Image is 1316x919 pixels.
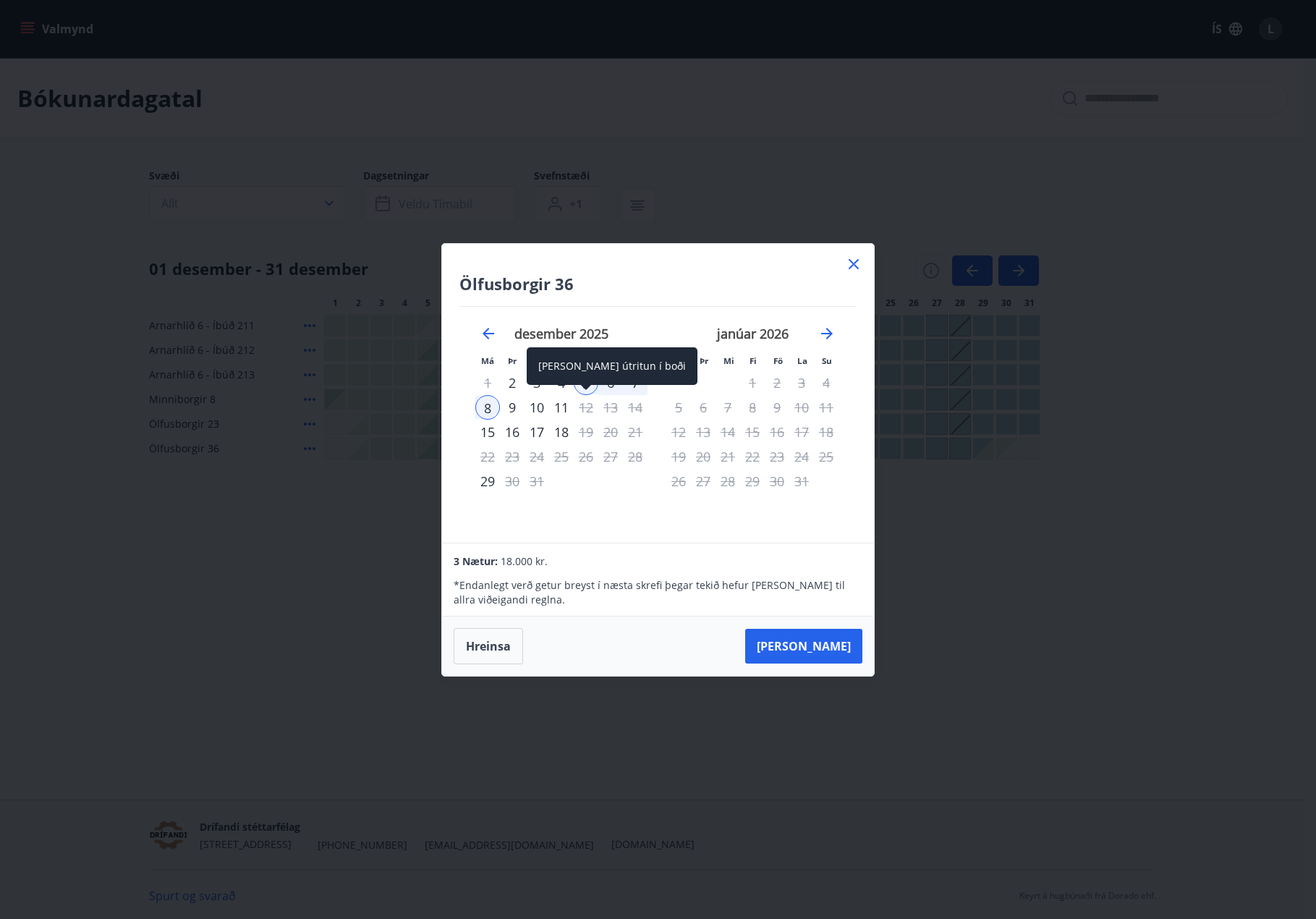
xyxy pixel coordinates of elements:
[740,395,765,420] td: Not available. fimmtudagur, 8. janúar 2026
[740,420,765,444] td: Not available. fimmtudagur, 15. janúar 2026
[814,444,839,469] td: Not available. sunnudagur, 25. janúar 2026
[500,469,525,494] td: Choose þriðjudagur, 30. desember 2025 as your check-in date. It’s available.
[773,355,783,366] small: Fö
[525,395,549,420] td: Choose miðvikudagur, 10. desember 2025 as your check-in date. It’s available.
[500,395,525,420] td: Choose þriðjudagur, 9. desember 2025 as your check-in date. It’s available.
[814,370,839,395] td: Not available. sunnudagur, 4. janúar 2026
[574,420,598,444] td: Choose föstudagur, 19. desember 2025 as your check-in date. It’s available.
[549,395,574,420] td: Choose fimmtudagur, 11. desember 2025 as your check-in date. It’s available.
[691,420,716,444] td: Not available. þriðjudagur, 13. janúar 2026
[789,420,814,444] td: Not available. laugardagur, 17. janúar 2026
[789,370,814,395] td: Not available. laugardagur, 3. janúar 2026
[691,469,716,494] td: Not available. þriðjudagur, 27. janúar 2026
[716,444,740,469] td: Not available. miðvikudagur, 21. janúar 2026
[745,629,862,664] button: [PERSON_NAME]
[574,395,598,420] td: Choose föstudagur, 12. desember 2025 as your check-in date. It’s available.
[700,355,708,366] small: Þr
[525,420,549,444] td: Choose miðvikudagur, 17. desember 2025 as your check-in date. It’s available.
[527,347,697,385] div: [PERSON_NAME] útritun í boði
[818,325,836,342] div: Move forward to switch to the next month.
[814,395,839,420] td: Not available. sunnudagur, 11. janúar 2026
[500,444,525,469] td: Not available. þriðjudagur, 23. desember 2025
[750,355,757,366] small: Fi
[623,420,648,444] td: Not available. sunnudagur, 21. desember 2025
[475,395,500,420] td: Selected as end date. mánudagur, 8. desember 2025
[459,273,857,295] h4: Ölfusborgir 36
[475,420,500,444] td: Choose mánudagur, 15. desember 2025 as your check-in date. It’s available.
[723,355,734,366] small: Mi
[454,554,498,568] span: 3 Nætur:
[525,444,549,469] td: Not available. miðvikudagur, 24. desember 2025
[525,370,549,395] div: 3
[574,444,598,469] td: Not available. föstudagur, 26. desember 2025
[475,469,500,494] div: Aðeins innritun í boði
[666,444,691,469] td: Not available. mánudagur, 19. janúar 2026
[454,578,862,607] p: * Endanlegt verð getur breyst í næsta skrefi þegar tekið hefur [PERSON_NAME] til allra viðeigandi...
[765,420,789,444] td: Not available. föstudagur, 16. janúar 2026
[500,469,525,494] div: Aðeins útritun í boði
[765,395,789,420] td: Not available. föstudagur, 9. janúar 2026
[740,370,765,395] td: Not available. fimmtudagur, 1. janúar 2026
[716,469,740,494] td: Not available. miðvikudagur, 28. janúar 2026
[691,444,716,469] td: Not available. þriðjudagur, 20. janúar 2026
[598,395,623,420] td: Not available. laugardagur, 13. desember 2025
[525,395,549,420] div: 10
[500,370,525,395] td: Choose þriðjudagur, 2. desember 2025 as your check-in date. It’s available.
[549,395,574,420] div: 11
[501,554,548,568] span: 18.000 kr.
[666,420,691,444] td: Not available. mánudagur, 12. janúar 2026
[480,325,497,342] div: Move backward to switch to the previous month.
[481,355,494,366] small: Má
[500,395,525,420] div: 9
[500,420,525,444] div: 16
[716,395,740,420] td: Not available. miðvikudagur, 7. janúar 2026
[666,469,691,494] td: Not available. mánudagur, 26. janúar 2026
[789,444,814,469] td: Not available. laugardagur, 24. janúar 2026
[666,395,691,420] td: Not available. mánudagur, 5. janúar 2026
[514,325,608,342] strong: desember 2025
[475,420,500,444] div: Aðeins innritun í boði
[525,420,549,444] div: 17
[740,444,765,469] td: Not available. fimmtudagur, 22. janúar 2026
[475,444,500,469] td: Not available. mánudagur, 22. desember 2025
[765,444,789,469] td: Not available. föstudagur, 23. janúar 2026
[691,395,716,420] td: Not available. þriðjudagur, 6. janúar 2026
[717,325,789,342] strong: janúar 2026
[500,420,525,444] td: Choose þriðjudagur, 16. desember 2025 as your check-in date. It’s available.
[508,355,517,366] small: Þr
[454,628,523,664] button: Hreinsa
[789,469,814,494] td: Not available. laugardagur, 31. janúar 2026
[814,420,839,444] td: Not available. sunnudagur, 18. janúar 2026
[500,370,525,395] div: Aðeins innritun í boði
[716,420,740,444] td: Not available. miðvikudagur, 14. janúar 2026
[765,469,789,494] td: Not available. föstudagur, 30. janúar 2026
[822,355,832,366] small: Su
[525,469,549,494] td: Not available. miðvikudagur, 31. desember 2025
[765,370,789,395] td: Not available. föstudagur, 2. janúar 2026
[623,444,648,469] td: Not available. sunnudagur, 28. desember 2025
[789,395,814,420] td: Not available. laugardagur, 10. janúar 2026
[740,469,765,494] td: Not available. fimmtudagur, 29. janúar 2026
[525,370,549,395] td: Choose miðvikudagur, 3. desember 2025 as your check-in date. It’s available.
[797,355,807,366] small: La
[549,420,574,444] td: Choose fimmtudagur, 18. desember 2025 as your check-in date. It’s available.
[475,469,500,494] td: Choose mánudagur, 29. desember 2025 as your check-in date. It’s available.
[549,444,574,469] td: Not available. fimmtudagur, 25. desember 2025
[549,420,574,444] div: 18
[475,370,500,395] td: Not available. mánudagur, 1. desember 2025
[574,420,598,444] div: Aðeins útritun í boði
[598,444,623,469] td: Not available. laugardagur, 27. desember 2025
[459,307,857,525] div: Calendar
[598,420,623,444] td: Not available. laugardagur, 20. desember 2025
[574,395,598,420] div: Aðeins útritun í boði
[475,395,500,420] div: 8
[623,395,648,420] td: Not available. sunnudagur, 14. desember 2025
